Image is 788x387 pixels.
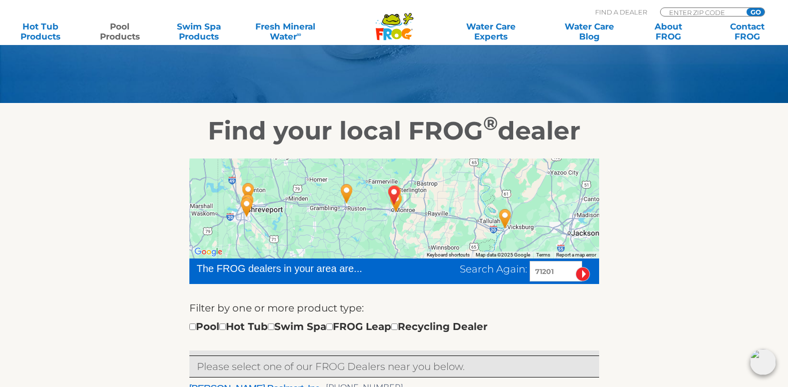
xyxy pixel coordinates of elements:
[10,21,71,41] a: Hot TubProducts
[236,190,259,217] div: Leslie's Poolmart Inc # 105 - 94 miles away.
[576,267,590,281] input: Submit
[668,8,736,16] input: Zip Code Form
[87,116,702,146] h2: Find your local FROG dealer
[427,251,470,258] button: Keyboard shortcuts
[750,349,776,375] img: openIcon
[460,263,527,275] span: Search Again:
[247,21,324,41] a: Fresh MineralWater∞
[237,179,260,206] div: Splash Pools & Spas - Bossier City - 94 miles away.
[494,205,517,232] div: Oasis Pool & Spa - Vicksburg - 73 miles away.
[385,188,408,215] div: Azure Pools & Spas - Monroe - 4 miles away.
[89,21,150,41] a: PoolProducts
[536,252,550,257] a: Terms
[192,245,225,258] img: Google
[189,300,364,316] label: Filter by one or more product type:
[483,112,498,134] sup: ®
[441,21,541,41] a: Water CareExperts
[197,261,398,276] div: The FROG dealers in your area are...
[559,21,620,41] a: Water CareBlog
[297,30,301,38] sup: ∞
[383,181,406,208] div: BOSCO, LA 71201
[595,7,647,16] p: Find A Dealer
[556,252,596,257] a: Report a map error
[235,193,258,220] div: Splash Pools & Spas - Shreveport - 95 miles away.
[717,21,778,41] a: ContactFROG
[638,21,699,41] a: AboutFROG
[197,358,592,374] p: Please select one of our FROG Dealers near you below.
[747,8,765,16] input: GO
[384,181,407,208] div: Leslie's Poolmart, Inc. # 896 - 1 miles away.
[168,21,229,41] a: Swim SpaProducts
[192,245,225,258] a: Open this area in Google Maps (opens a new window)
[335,180,358,207] div: Azure Pools & Spas - Ruston - 30 miles away.
[476,252,530,257] span: Map data ©2025 Google
[189,318,488,334] div: Pool Hot Tub Swim Spa FROG Leap Recycling Dealer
